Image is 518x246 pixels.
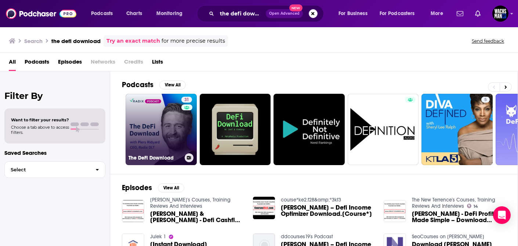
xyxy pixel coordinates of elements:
[51,38,101,44] h3: the defi download
[5,167,90,172] span: Select
[150,197,231,209] a: Denzel's Courses, Training Reviews And Interviews
[281,204,375,217] a: Darren Jenkins – Defi Income Optimizer Download.[Course*]
[425,8,452,19] button: open menu
[58,56,82,71] a: Episodes
[281,233,333,240] a: ddcourses19's Podcast
[431,8,443,19] span: More
[338,97,342,162] div: 0
[484,96,487,104] span: 5
[492,6,508,22] img: User Profile
[412,197,495,209] a: The New Terrence's Courses, Training Reviews And Interviews
[9,56,16,71] a: All
[217,8,266,19] input: Search podcasts, credits, & more...
[253,197,275,219] img: Darren Jenkins – Defi Income Optimizer Download.[Course*]
[150,233,166,240] a: Julek 1
[150,211,244,223] span: [PERSON_NAME] & [PERSON_NAME] - Defi Cashflow Accelerator – Download Course
[86,8,122,19] button: open menu
[126,94,197,165] a: 31The DeFi Download
[4,149,105,156] p: Saved Searches
[269,12,300,15] span: Open Advanced
[24,38,43,44] h3: Search
[4,90,105,101] h2: Filter By
[375,8,425,19] button: open menu
[184,96,189,104] span: 31
[11,117,69,122] span: Want to filter your results?
[412,211,506,223] a: Chris Farrell - DeFi Profits Made Simple – Download Course
[384,200,406,222] img: Chris Farrell - DeFi Profits Made Simple – Download Course
[492,6,508,22] button: Show profile menu
[122,200,144,222] img: Dane & Corey - Defi Cashflow Accelerator – Download Course
[124,56,143,71] span: Credits
[122,183,184,192] a: EpisodesView All
[204,5,331,22] div: Search podcasts, credits, & more...
[492,6,508,22] span: Logged in as WachsmanNY
[481,97,490,103] a: 5
[156,8,182,19] span: Monitoring
[412,211,506,223] span: [PERSON_NAME] - DeFi Profits Made Simple – Download Course
[281,197,341,203] a: course*ke2.f28&amp;*3kf3
[412,233,484,240] a: SeoCourses on Narro
[474,205,478,208] span: 14
[493,206,511,224] div: Open Intercom Messenger
[281,204,375,217] span: [PERSON_NAME] – Defi Income Optimizer Download.[Course*]
[338,8,367,19] span: For Business
[472,7,483,20] a: Show notifications dropdown
[181,97,192,103] a: 31
[470,38,506,44] button: Send feedback
[467,204,478,208] a: 14
[122,183,152,192] h2: Episodes
[454,7,466,20] a: Show notifications dropdown
[289,4,303,11] span: New
[162,37,225,45] span: for more precise results
[126,8,142,19] span: Charts
[25,56,49,71] a: Podcasts
[128,155,182,161] h3: The DeFi Download
[421,94,493,165] a: 5
[91,56,115,71] span: Networks
[122,80,186,89] a: PodcastsView All
[159,81,186,89] button: View All
[11,125,69,135] span: Choose a tab above to access filters.
[106,37,160,45] a: Try an exact match
[158,183,184,192] button: View All
[91,8,113,19] span: Podcasts
[274,94,345,165] a: 0
[122,8,146,19] a: Charts
[333,8,377,19] button: open menu
[151,8,192,19] button: open menu
[150,211,244,223] a: Dane & Corey - Defi Cashflow Accelerator – Download Course
[122,80,153,89] h2: Podcasts
[380,8,415,19] span: For Podcasters
[266,9,303,18] button: Open AdvancedNew
[6,7,76,21] img: Podchaser - Follow, Share and Rate Podcasts
[152,56,163,71] a: Lists
[4,161,105,178] button: Select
